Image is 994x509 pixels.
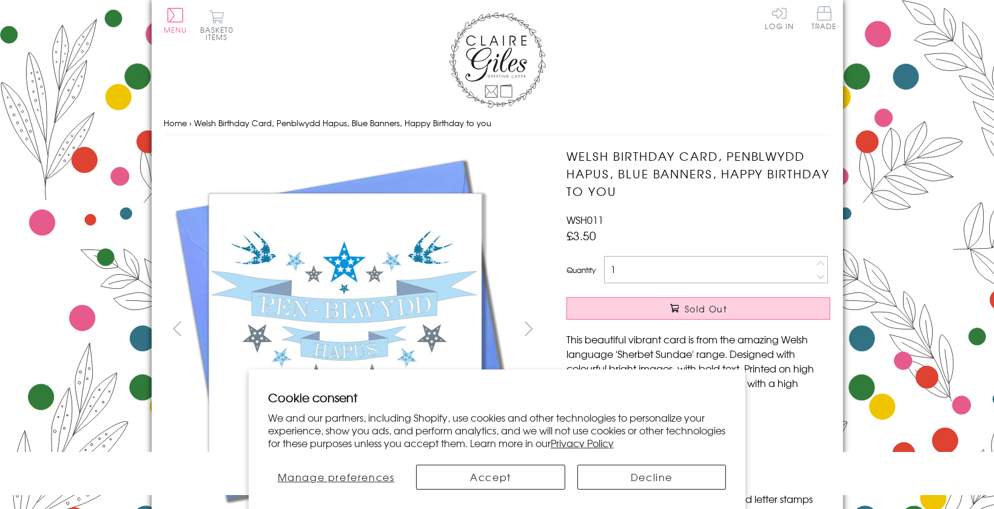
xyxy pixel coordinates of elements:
p: We and our partners, including Shopify, use cookies and other technologies to personalize your ex... [268,411,727,449]
button: Sold Out [566,297,830,320]
span: £3.50 [566,227,596,244]
button: Menu [164,8,187,33]
span: › [189,117,192,129]
span: Welsh Birthday Card, Penblwydd Hapus, Blue Banners, Happy Birthday to you [194,117,491,129]
span: WSH011 [566,212,603,227]
h1: Welsh Birthday Card, Penblwydd Hapus, Blue Banners, Happy Birthday to you [566,147,830,200]
button: Basket0 items [200,10,233,41]
span: Trade [811,6,837,30]
h2: Cookie consent [268,389,727,406]
nav: breadcrumbs [164,111,831,136]
span: 0 items [206,24,233,42]
button: Manage preferences [268,465,404,490]
label: Quantity [566,265,596,275]
img: Claire Giles Greetings Cards [449,12,546,108]
span: Sold Out [685,303,727,315]
button: next [515,315,542,342]
span: Manage preferences [278,470,395,484]
button: Decline [577,465,727,490]
span: Menu [164,24,187,35]
button: prev [164,315,191,342]
a: Log In [765,6,794,30]
a: Privacy Policy [551,436,614,450]
button: Accept [416,465,565,490]
a: Home [164,117,187,129]
a: Trade [811,6,837,32]
p: This beautiful vibrant card is from the amazing Welsh language 'Sherbet Sundae' range. Designed w... [566,332,830,405]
